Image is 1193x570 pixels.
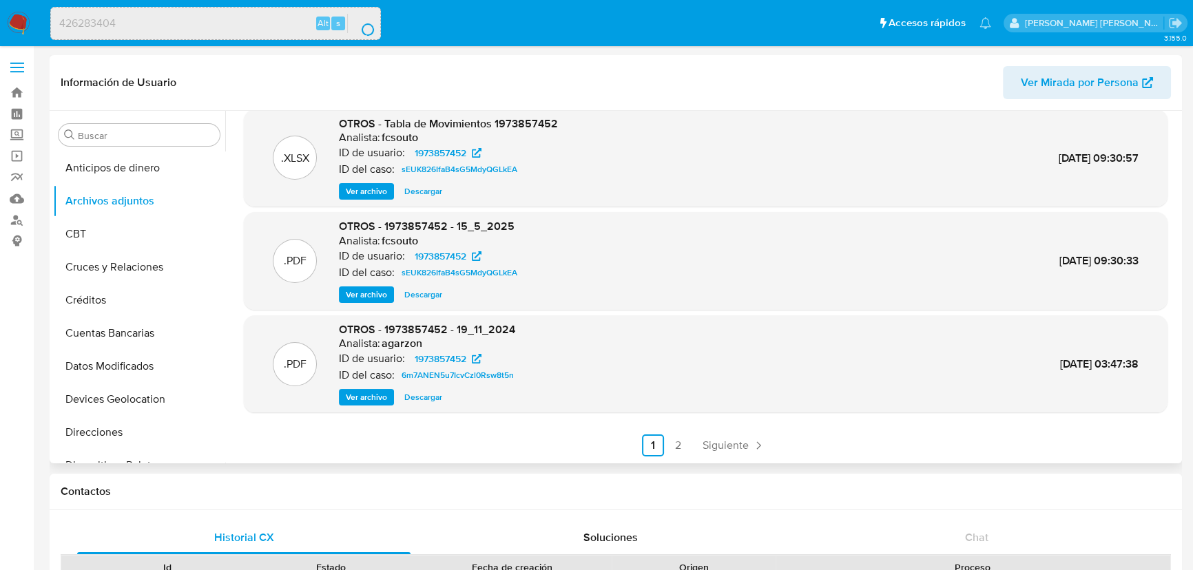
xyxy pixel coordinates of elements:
[53,449,225,482] button: Dispositivos Point
[284,253,307,268] p: .PDF
[339,352,405,366] p: ID de usuario:
[1025,17,1164,30] p: leonardo.alvarezortiz@mercadolibre.com.co
[667,434,689,456] a: Ir a la página 2
[404,390,442,404] span: Descargar
[583,529,637,545] span: Soluciones
[53,350,225,383] button: Datos Modificados
[1021,66,1139,99] span: Ver Mirada por Persona
[51,14,380,32] input: Buscar usuario o caso...
[415,248,466,264] span: 1973857452
[64,129,75,140] button: Buscar
[53,184,225,218] button: Archivos adjuntos
[404,288,442,302] span: Descargar
[339,337,380,350] p: Analista:
[339,162,395,176] p: ID del caso:
[402,264,517,281] span: sEUK826IfaB4sG5MdyQGLkEA
[339,218,515,234] span: OTROS - 1973857452 - 15_5_2025
[346,184,387,198] span: Ver archivo
[697,434,771,456] a: Siguiente
[415,350,466,367] span: 1973857452
[53,317,225,350] button: Cuentas Bancarias
[318,17,329,30] span: Alt
[53,151,225,184] button: Anticipos de dinero
[415,145,466,161] span: 1973857452
[402,161,517,178] span: sEUK826IfaB4sG5MdyQGLkEA
[1059,150,1139,166] span: [DATE] 09:30:57
[214,529,273,545] span: Historial CX
[397,286,449,303] button: Descargar
[339,131,380,145] p: Analista:
[382,234,418,248] h6: fcsouto
[53,251,225,284] button: Cruces y Relaciones
[965,529,988,545] span: Chat
[406,248,490,264] a: 1973857452
[53,218,225,251] button: CBT
[397,389,449,405] button: Descargar
[382,337,422,350] h6: agarzon
[78,129,214,142] input: Buscar
[53,284,225,317] button: Créditos
[339,368,395,382] p: ID del caso:
[406,145,490,161] a: 1973857452
[382,131,418,145] h6: fcsouto
[396,367,519,383] a: 6m7ANEN5u7IcvCzl0Rsw8t5n
[284,357,307,372] p: .PDF
[402,367,514,383] span: 6m7ANEN5u7IcvCzl0Rsw8t5n
[61,76,176,89] h1: Información de Usuario
[339,389,394,405] button: Ver archivo
[339,249,405,263] p: ID de usuario:
[1003,66,1171,99] button: Ver Mirada por Persona
[339,266,395,279] p: ID del caso:
[347,14,375,33] button: search-icon
[281,151,309,166] p: .XLSX
[339,321,515,337] span: OTROS - 1973857452 - 19_11_2024
[339,234,380,248] p: Analista:
[1060,356,1139,372] span: [DATE] 03:47:38
[703,440,749,451] span: Siguiente
[339,286,394,303] button: Ver archivo
[396,264,523,281] a: sEUK826IfaB4sG5MdyQGLkEA
[1168,16,1183,30] a: Salir
[889,16,966,30] span: Accesos rápidos
[404,184,442,198] span: Descargar
[396,161,523,178] a: sEUK826IfaB4sG5MdyQGLkEA
[61,485,1171,498] h1: Contactos
[339,116,558,131] span: OTROS - Tabla de Movimientos 1973857452
[406,350,490,367] a: 1973857452
[346,390,387,404] span: Ver archivo
[339,183,394,200] button: Ver archivo
[642,434,664,456] a: Ir a la página 1
[53,416,225,449] button: Direcciones
[244,434,1168,456] nav: Paginación
[336,17,340,30] span: s
[53,383,225,416] button: Devices Geolocation
[979,17,991,29] a: Notificaciones
[346,288,387,302] span: Ver archivo
[397,183,449,200] button: Descargar
[339,146,405,160] p: ID de usuario:
[1059,253,1139,268] span: [DATE] 09:30:33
